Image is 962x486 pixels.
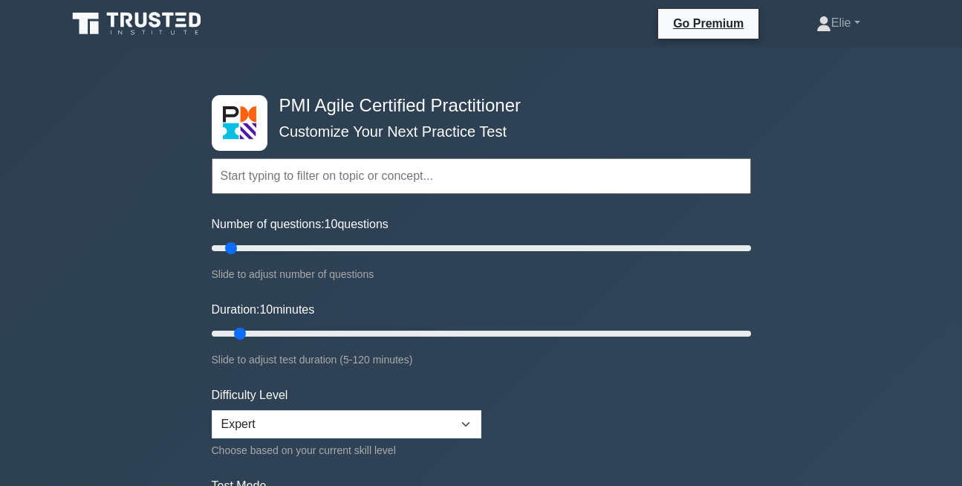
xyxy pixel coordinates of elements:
[212,301,315,319] label: Duration: minutes
[212,158,751,194] input: Start typing to filter on topic or concept...
[781,8,896,38] a: Elie
[259,303,273,316] span: 10
[325,218,338,230] span: 10
[212,216,389,233] label: Number of questions: questions
[212,265,751,283] div: Slide to adjust number of questions
[212,386,288,404] label: Difficulty Level
[212,441,481,459] div: Choose based on your current skill level
[664,14,753,33] a: Go Premium
[273,95,678,117] h4: PMI Agile Certified Practitioner
[212,351,751,369] div: Slide to adjust test duration (5-120 minutes)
